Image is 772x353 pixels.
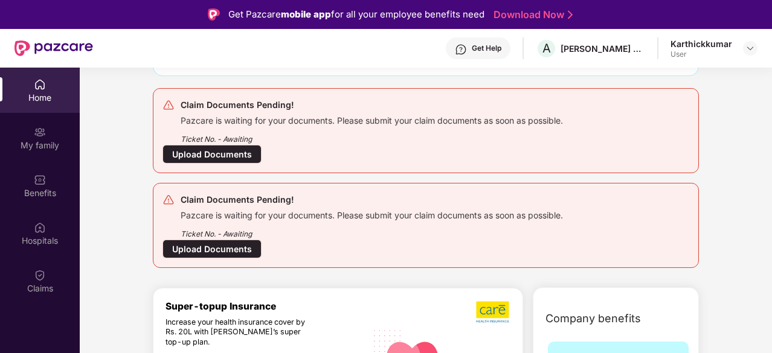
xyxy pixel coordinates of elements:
div: Karthickkumar [671,38,732,49]
img: Logo [208,8,220,21]
div: Super-topup Insurance [166,301,367,312]
span: Company benefits [545,310,641,327]
img: svg+xml;base64,PHN2ZyB3aWR0aD0iMjAiIGhlaWdodD0iMjAiIHZpZXdCb3g9IjAgMCAyMCAyMCIgZmlsbD0ibm9uZSIgeG... [34,126,46,138]
img: svg+xml;base64,PHN2ZyBpZD0iSGVscC0zMngzMiIgeG1sbnM9Imh0dHA6Ly93d3cudzMub3JnLzIwMDAvc3ZnIiB3aWR0aD... [455,43,467,56]
span: A [542,41,551,56]
img: New Pazcare Logo [14,40,93,56]
div: Upload Documents [162,145,262,164]
div: Claim Documents Pending! [181,98,563,112]
div: Ticket No. - Awaiting [181,221,563,240]
img: Stroke [568,8,573,21]
div: User [671,49,732,59]
strong: mobile app [281,8,331,20]
img: svg+xml;base64,PHN2ZyBpZD0iQmVuZWZpdHMiIHhtbG5zPSJodHRwOi8vd3d3LnczLm9yZy8yMDAwL3N2ZyIgd2lkdGg9Ij... [34,174,46,186]
img: svg+xml;base64,PHN2ZyB4bWxucz0iaHR0cDovL3d3dy53My5vcmcvMjAwMC9zdmciIHdpZHRoPSIyNCIgaGVpZ2h0PSIyNC... [162,99,175,111]
div: Ticket No. - Awaiting [181,126,563,145]
div: [PERSON_NAME] STERILE SOLUTIONS PRIVATE LIMITED [561,43,645,54]
a: Download Now [494,8,569,21]
div: Get Help [472,43,501,53]
img: b5dec4f62d2307b9de63beb79f102df3.png [476,301,510,323]
div: Get Pazcare for all your employee benefits need [228,7,484,22]
div: Pazcare is waiting for your documents. Please submit your claim documents as soon as possible. [181,112,563,126]
img: svg+xml;base64,PHN2ZyBpZD0iQ2xhaW0iIHhtbG5zPSJodHRwOi8vd3d3LnczLm9yZy8yMDAwL3N2ZyIgd2lkdGg9IjIwIi... [34,269,46,281]
img: svg+xml;base64,PHN2ZyB4bWxucz0iaHR0cDovL3d3dy53My5vcmcvMjAwMC9zdmciIHdpZHRoPSIyNCIgaGVpZ2h0PSIyNC... [162,194,175,206]
div: Upload Documents [162,240,262,258]
img: svg+xml;base64,PHN2ZyBpZD0iSG9tZSIgeG1sbnM9Imh0dHA6Ly93d3cudzMub3JnLzIwMDAvc3ZnIiB3aWR0aD0iMjAiIG... [34,78,46,91]
div: Pazcare is waiting for your documents. Please submit your claim documents as soon as possible. [181,207,563,221]
div: Increase your health insurance cover by Rs. 20L with [PERSON_NAME]’s super top-up plan. [166,317,315,348]
img: svg+xml;base64,PHN2ZyBpZD0iSG9zcGl0YWxzIiB4bWxucz0iaHR0cDovL3d3dy53My5vcmcvMjAwMC9zdmciIHdpZHRoPS... [34,221,46,234]
div: Claim Documents Pending! [181,192,563,207]
img: svg+xml;base64,PHN2ZyBpZD0iRHJvcGRvd24tMzJ4MzIiIHhtbG5zPSJodHRwOi8vd3d3LnczLm9yZy8yMDAwL3N2ZyIgd2... [745,43,755,53]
